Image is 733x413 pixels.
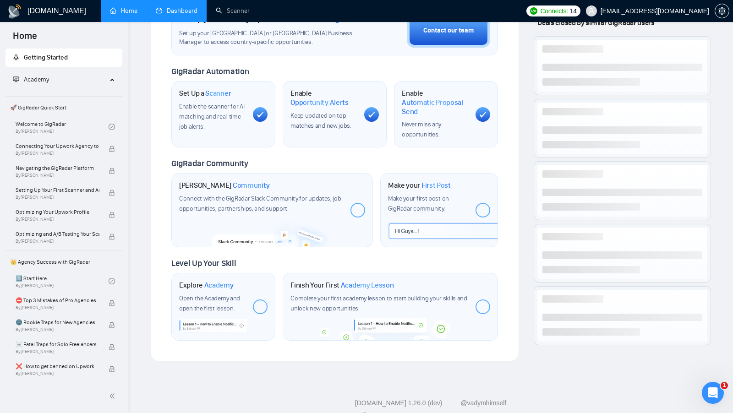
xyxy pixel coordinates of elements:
h1: Finish Your First [290,281,394,290]
h1: Set Up a [179,89,231,98]
a: 1️⃣ Start HereBy[PERSON_NAME] [16,271,109,291]
span: ❌ How to get banned on Upwork [16,362,99,371]
span: By [PERSON_NAME] [16,217,99,222]
span: GigRadar Community [171,158,248,168]
a: dashboardDashboard [156,7,197,15]
span: Connecting Your Upwork Agency to GigRadar [16,141,99,151]
span: double-left [109,391,118,401]
span: lock [109,168,115,174]
span: By [PERSON_NAME] [16,371,99,376]
span: lock [109,366,115,372]
span: By [PERSON_NAME] [16,239,99,244]
span: lock [109,322,115,328]
span: Automatic Proposal Send [402,98,468,116]
span: First Post [421,181,451,190]
span: Scanner [205,89,231,98]
img: logo [7,4,22,19]
span: By [PERSON_NAME] [16,173,99,178]
a: searchScanner [216,7,250,15]
span: check-circle [109,124,115,130]
span: Enable the scanner for AI matching and real-time job alerts. [179,103,245,130]
span: check-circle [109,278,115,284]
span: By [PERSON_NAME] [16,327,99,332]
h1: Explore [179,281,234,290]
img: slackcommunity-bg.png [212,218,333,247]
button: setting [715,4,729,18]
span: GigRadar Automation [171,66,249,76]
span: Academy [13,76,49,83]
img: academy-bg.png [315,318,465,340]
span: Complete your first academy lesson to start building your skills and unlock new opportunities. [290,294,467,312]
span: Academy Lesson [341,281,394,290]
span: 🌚 Rookie Traps for New Agencies [16,318,99,327]
span: lock [109,190,115,196]
span: Navigating the GigRadar Platform [16,163,99,173]
span: 14 [570,6,577,16]
span: Opportunity Alerts [290,98,349,107]
span: By [PERSON_NAME] [16,151,99,156]
span: Set up your [GEOGRAPHIC_DATA] or [GEOGRAPHIC_DATA] Business Manager to access country-specific op... [179,29,361,47]
span: Getting Started [24,54,68,61]
h1: Make your [388,181,451,190]
span: Community [233,181,270,190]
span: Connect with the GigRadar Slack Community for updates, job opportunities, partnerships, and support. [179,195,341,212]
img: upwork-logo.png [530,7,537,15]
span: lock [109,300,115,306]
a: Welcome to GigRadarBy[PERSON_NAME] [16,117,109,137]
span: Academy [204,281,234,290]
span: 🚀 GigRadar Quick Start [6,98,121,117]
h1: [PERSON_NAME] [179,181,270,190]
a: setting [715,7,729,15]
span: Open the Academy and open the first lesson. [179,294,240,312]
span: Optimizing and A/B Testing Your Scanner for Better Results [16,229,99,239]
span: Home [5,29,44,49]
div: Contact our team [423,26,474,36]
span: Level Up Your Skill [171,258,236,268]
span: Deals closed by similar GigRadar users [534,15,658,31]
span: By [PERSON_NAME] [16,305,99,310]
span: Keep updated on top matches and new jobs. [290,112,351,130]
span: Optimizing Your Upwork Profile [16,207,99,217]
a: @vadymhimself [460,399,506,407]
span: Academy [24,76,49,83]
span: rocket [13,54,19,60]
span: Never miss any opportunities. [402,120,441,138]
span: lock [109,234,115,240]
span: Make your first post on GigRadar community. [388,195,449,212]
h1: Enable [402,89,468,116]
iframe: Intercom live chat [702,382,724,404]
li: Getting Started [5,49,122,67]
span: ⛔ Top 3 Mistakes of Pro Agencies [16,296,99,305]
span: user [588,8,595,14]
span: 👑 Agency Success with GigRadar [6,253,121,271]
a: [DOMAIN_NAME] 1.26.0 (dev) [355,399,443,407]
span: ☠️ Fatal Traps for Solo Freelancers [16,340,99,349]
span: By [PERSON_NAME] [16,349,99,354]
a: homeHome [110,7,137,15]
span: lock [109,212,115,218]
span: lock [109,344,115,350]
button: Contact our team [407,14,490,48]
span: Setting Up Your First Scanner and Auto-Bidder [16,185,99,195]
h1: Enable [290,89,357,107]
span: lock [109,146,115,152]
span: By [PERSON_NAME] [16,195,99,200]
span: fund-projection-screen [13,76,19,82]
span: Connects: [540,6,568,16]
span: 1 [721,382,728,389]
